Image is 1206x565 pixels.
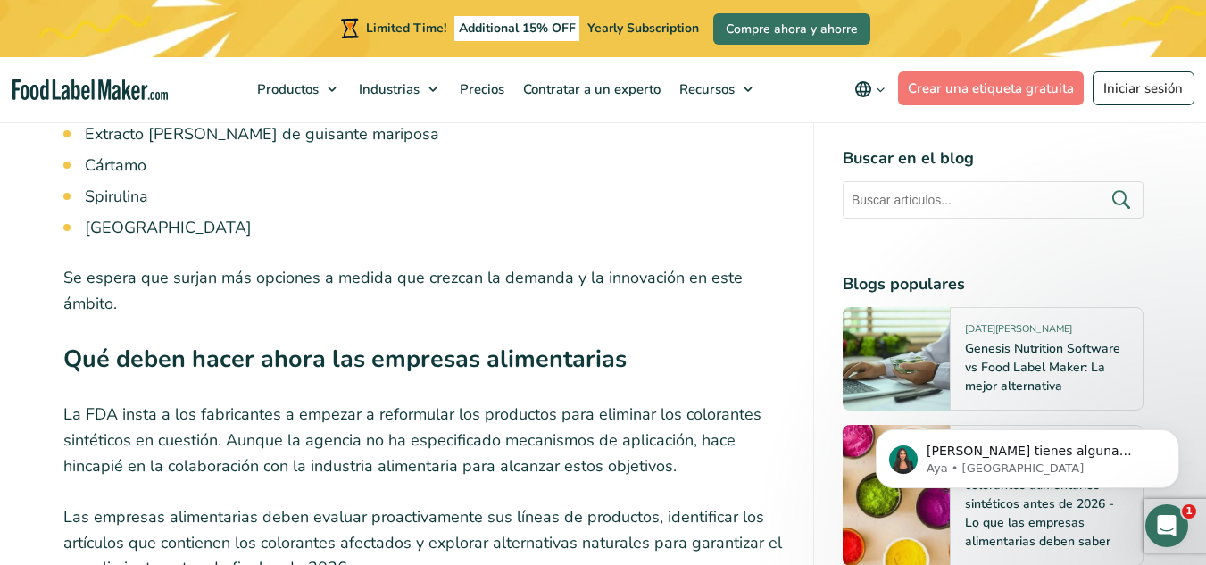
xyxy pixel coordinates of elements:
[85,216,785,240] li: [GEOGRAPHIC_DATA]
[85,154,785,178] li: Cártamo
[843,181,1144,219] input: Buscar artículos...
[454,80,506,98] span: Precios
[587,20,699,37] span: Yearly Subscription
[85,185,785,209] li: Spirulina
[1145,504,1188,547] iframe: Intercom live chat
[451,57,510,121] a: Precios
[898,71,1085,105] a: Crear una etiqueta gratuita
[63,402,785,478] p: La FDA insta a los fabricantes a empezar a reformular los productos para eliminar los colorantes ...
[674,80,736,98] span: Recursos
[965,340,1120,395] a: Genesis Nutrition Software vs Food Label Maker: La mejor alternativa
[670,57,761,121] a: Recursos
[248,57,345,121] a: Productos
[713,13,870,45] a: Compre ahora y ahorre
[85,122,785,146] li: Extracto [PERSON_NAME] de guisante mariposa
[366,20,446,37] span: Limited Time!
[843,146,1144,170] h4: Buscar en el blog
[514,57,666,121] a: Contratar a un experto
[63,265,785,317] p: Se espera que surjan más opciones a medida que crezcan la demanda y la innovación en este ámbito.
[350,57,446,121] a: Industrias
[843,272,1144,296] h4: Blogs populares
[965,322,1072,343] span: [DATE][PERSON_NAME]
[454,16,580,41] span: Additional 15% OFF
[353,80,421,98] span: Industrias
[518,80,662,98] span: Contratar a un experto
[1182,504,1196,519] span: 1
[849,392,1206,517] iframe: Intercom notifications mensaje
[63,343,627,376] strong: Qué deben hacer ahora las empresas alimentarias
[1093,71,1194,105] a: Iniciar sesión
[252,80,320,98] span: Productos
